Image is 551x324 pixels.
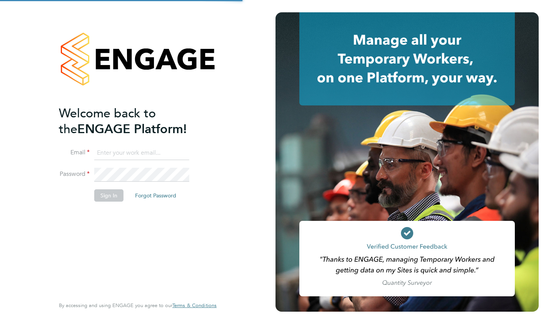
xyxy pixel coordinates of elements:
h2: ENGAGE Platform! [59,105,209,137]
button: Sign In [94,189,124,202]
span: By accessing and using ENGAGE you agree to our [59,302,217,309]
a: Terms & Conditions [172,302,217,309]
label: Password [59,170,90,178]
label: Email [59,149,90,157]
input: Enter your work email... [94,146,189,160]
button: Forgot Password [129,189,182,202]
span: Welcome back to the [59,106,156,137]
